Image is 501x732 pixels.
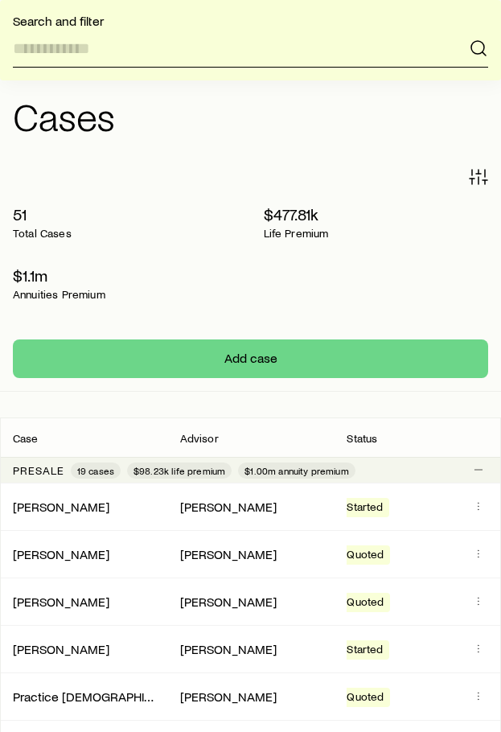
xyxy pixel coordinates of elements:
p: Status [347,432,377,445]
p: Advisor [180,432,219,445]
div: [PERSON_NAME] [13,499,109,516]
span: 19 cases [77,464,114,477]
a: Practice [DEMOGRAPHIC_DATA], [PERSON_NAME] [13,689,294,704]
div: [PERSON_NAME] [13,594,109,611]
div: [PERSON_NAME] [13,546,109,563]
span: Quoted [347,548,384,565]
button: Add case [13,339,488,378]
div: Practice [DEMOGRAPHIC_DATA], [PERSON_NAME] [13,689,154,705]
span: Quoted [347,690,384,707]
span: Started [347,643,383,660]
a: [PERSON_NAME] [13,499,109,514]
p: Search and filter [13,13,488,29]
div: [PERSON_NAME] [180,689,277,705]
div: [PERSON_NAME] [180,594,277,611]
div: [PERSON_NAME] [180,641,277,658]
a: [PERSON_NAME] [13,641,109,656]
p: Life Premium [264,227,489,240]
div: [PERSON_NAME] [13,641,109,658]
p: Presale [13,464,64,477]
div: [PERSON_NAME] [180,546,277,563]
h1: Cases [13,97,501,135]
p: Case [13,432,39,445]
span: Quoted [347,595,384,612]
span: Started [347,500,383,517]
p: Annuities Premium [13,288,238,301]
p: Total Cases [13,227,238,240]
p: $1.1m [13,265,238,285]
div: [PERSON_NAME] [180,499,277,516]
a: [PERSON_NAME] [13,546,109,561]
p: $477.81k [264,204,489,224]
a: [PERSON_NAME] [13,594,109,609]
span: $1.00m annuity premium [244,464,349,477]
p: 51 [13,204,238,224]
span: $98.23k life premium [133,464,225,477]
